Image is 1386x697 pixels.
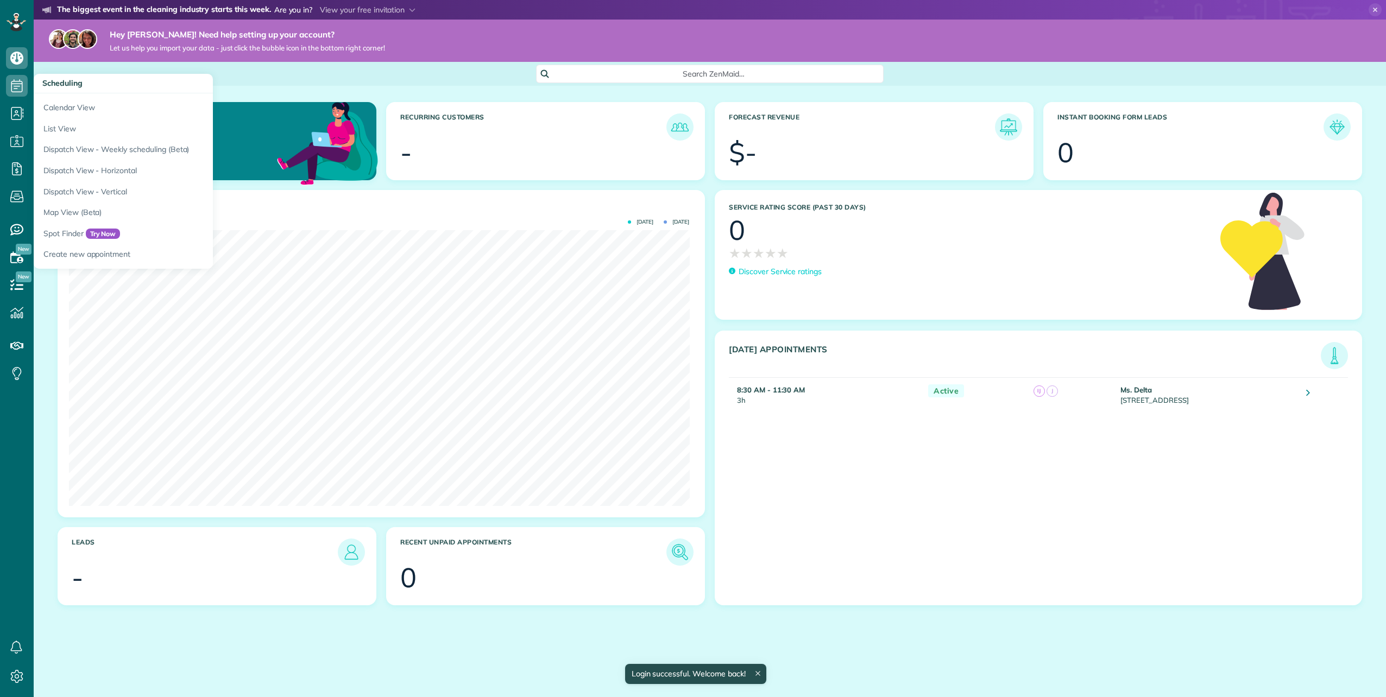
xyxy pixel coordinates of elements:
[72,538,338,566] h3: Leads
[16,271,31,282] span: New
[664,219,689,225] span: [DATE]
[737,385,805,394] strong: 8:30 AM - 11:30 AM
[628,219,653,225] span: [DATE]
[400,139,412,166] div: -
[72,564,83,591] div: -
[729,204,1209,211] h3: Service Rating score (past 30 days)
[741,244,753,263] span: ★
[34,160,305,181] a: Dispatch View - Horizontal
[63,29,83,49] img: jorge-587dff0eeaa6aab1f244e6dc62b8924c3b6ad411094392a53c71c6c4a576187d.jpg
[274,4,313,16] span: Are you in?
[729,217,745,244] div: 0
[34,223,305,244] a: Spot FinderTry Now
[78,29,97,49] img: michelle-19f622bdf1676172e81f8f8fba1fb50e276960ebfe0243fe18214015130c80e4.jpg
[729,377,923,411] td: 3h
[49,29,68,49] img: maria-72a9807cf96188c08ef61303f053569d2e2a8a1cde33d635c8a3ac13582a053d.jpg
[1118,377,1298,411] td: [STREET_ADDRESS]
[86,229,121,239] span: Try Now
[1057,139,1074,166] div: 0
[42,78,83,88] span: Scheduling
[729,113,995,141] h3: Forecast Revenue
[400,564,417,591] div: 0
[72,204,694,214] h3: Actual Revenue this month
[765,244,777,263] span: ★
[1034,385,1045,397] span: IJ
[42,18,477,33] li: The world’s leading virtual event for cleaning business owners.
[669,116,691,138] img: icon_recurring_customers-cf858462ba22bcd05b5a5880d41d6543d210077de5bb9ebc9590e49fd87d84ed.png
[669,541,691,563] img: icon_unpaid_appointments-47b8ce3997adf2238b356f14209ab4cced10bd1f174958f3ca8f1d0dd7fffeee.png
[1326,116,1348,138] img: icon_form_leads-04211a6a04a5b2264e4ee56bc0799ec3eb69b7e499cbb523a139df1d13a81ae0.png
[928,384,964,398] span: Active
[729,139,757,166] div: $-
[110,43,385,53] span: Let us help you import your data - just click the bubble icon in the bottom right corner!
[34,139,305,160] a: Dispatch View - Weekly scheduling (Beta)
[34,244,305,269] a: Create new appointment
[998,116,1019,138] img: icon_forecast_revenue-8c13a41c7ed35a8dcfafea3cbb826a0462acb37728057bba2d056411b612bbbe.png
[729,345,1321,369] h3: [DATE] Appointments
[16,244,31,255] span: New
[1057,113,1324,141] h3: Instant Booking Form Leads
[729,266,822,277] a: Discover Service ratings
[34,93,305,118] a: Calendar View
[34,118,305,140] a: List View
[739,266,822,277] p: Discover Service ratings
[57,4,271,16] strong: The biggest event in the cleaning industry starts this week.
[34,181,305,202] a: Dispatch View - Vertical
[341,541,362,563] img: icon_leads-1bed01f49abd5b7fead27621c3d59655bb73ed531f8eeb49469d10e621d6b896.png
[729,244,741,263] span: ★
[777,244,789,263] span: ★
[753,244,765,263] span: ★
[275,90,380,195] img: dashboard_welcome-42a62b7d889689a78055ac9021e634bf52bae3f8056760290aed330b23ab8690.png
[400,538,666,566] h3: Recent unpaid appointments
[400,113,666,141] h3: Recurring Customers
[1324,345,1345,366] img: icon_todays_appointments-901f7ab196bb0bea1936b74009e4eb5ffbc2d2711fa7634e0d609ed5ef32b18b.png
[625,664,766,684] div: Login successful. Welcome back!
[1047,385,1058,397] span: J
[34,202,305,223] a: Map View (Beta)
[110,29,385,40] strong: Hey [PERSON_NAME]! Need help setting up your account?
[1120,385,1152,394] strong: Ms. Delta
